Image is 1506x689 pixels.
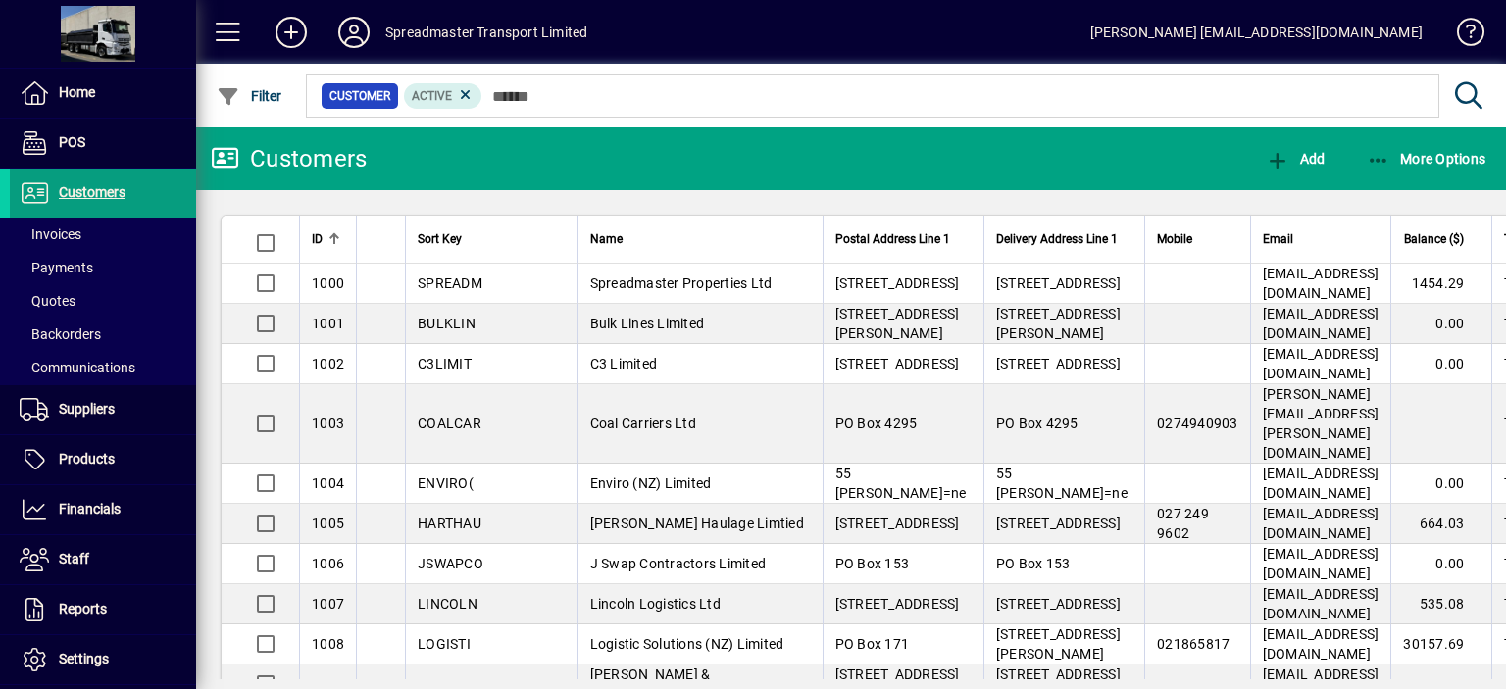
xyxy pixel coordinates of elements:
span: [STREET_ADDRESS] [996,275,1121,291]
button: Filter [212,78,287,114]
a: Products [10,435,196,484]
a: Home [10,69,196,118]
mat-chip: Activation Status: Active [404,83,482,109]
span: 1004 [312,475,344,491]
div: Spreadmaster Transport Limited [385,17,587,48]
span: [STREET_ADDRESS] [835,516,960,531]
span: [STREET_ADDRESS][PERSON_NAME] [996,306,1121,341]
span: 027 249 9602 [1157,506,1209,541]
div: ID [312,228,344,250]
a: Reports [10,585,196,634]
span: PO Box 4295 [835,416,918,431]
span: [STREET_ADDRESS] [835,356,960,371]
span: LINCOLN [418,596,477,612]
span: 1003 [312,416,344,431]
span: PO Box 4295 [996,416,1079,431]
td: 30157.69 [1390,624,1491,664]
span: PO Box 153 [996,556,1071,571]
span: [STREET_ADDRESS] [996,596,1121,612]
a: Staff [10,535,196,584]
span: Products [59,451,115,467]
span: Payments [20,260,93,275]
td: 0.00 [1390,544,1491,584]
span: J Swap Contractors Limited [590,556,767,571]
span: [EMAIL_ADDRESS][DOMAIN_NAME] [1263,546,1380,581]
span: [STREET_ADDRESS] [835,275,960,291]
span: Bulk Lines Limited [590,316,705,331]
span: Invoices [20,226,81,242]
span: JSWAPCO [418,556,483,571]
span: Home [59,84,95,100]
td: 1454.29 [1390,264,1491,304]
span: [PERSON_NAME][EMAIL_ADDRESS][PERSON_NAME][DOMAIN_NAME] [1263,386,1380,461]
a: POS [10,119,196,168]
span: Lincoln Logistics Ltd [590,596,721,612]
span: [EMAIL_ADDRESS][DOMAIN_NAME] [1263,306,1380,341]
button: Add [260,15,323,50]
span: Email [1263,228,1293,250]
span: SPREADM [418,275,482,291]
span: COALCAR [418,416,481,431]
span: Spreadmaster Properties Ltd [590,275,773,291]
span: C3 Limited [590,356,658,371]
span: Active [412,89,452,103]
span: Name [590,228,623,250]
div: Balance ($) [1403,228,1481,250]
span: [EMAIL_ADDRESS][DOMAIN_NAME] [1263,346,1380,381]
td: 0.00 [1390,304,1491,344]
span: [EMAIL_ADDRESS][DOMAIN_NAME] [1263,626,1380,662]
span: 1006 [312,556,344,571]
span: [PERSON_NAME] Haulage Limtied [590,516,804,531]
div: Email [1263,228,1380,250]
span: Logistic Solutions (NZ) Limited [590,636,784,652]
button: Profile [323,15,385,50]
button: More Options [1362,141,1491,176]
span: [EMAIL_ADDRESS][DOMAIN_NAME] [1263,466,1380,501]
span: [STREET_ADDRESS][PERSON_NAME] [835,306,960,341]
span: Customer [329,86,390,106]
a: Payments [10,251,196,284]
button: Add [1261,141,1330,176]
span: Postal Address Line 1 [835,228,950,250]
span: HARTHAU [418,516,481,531]
span: 1007 [312,596,344,612]
span: [STREET_ADDRESS] [996,356,1121,371]
span: More Options [1367,151,1486,167]
td: 535.08 [1390,584,1491,624]
span: BULKLIN [418,316,476,331]
span: 1008 [312,636,344,652]
span: Delivery Address Line 1 [996,228,1118,250]
a: Financials [10,485,196,534]
span: 1005 [312,516,344,531]
span: 1000 [312,275,344,291]
a: Backorders [10,318,196,351]
td: 664.03 [1390,504,1491,544]
span: 021865817 [1157,636,1230,652]
span: Backorders [20,326,101,342]
a: Settings [10,635,196,684]
span: Coal Carriers Ltd [590,416,696,431]
span: [EMAIL_ADDRESS][DOMAIN_NAME] [1263,266,1380,301]
a: Suppliers [10,385,196,434]
a: Invoices [10,218,196,251]
span: Reports [59,601,107,616]
span: Financials [59,501,121,517]
span: Sort Key [418,228,462,250]
span: 55 [PERSON_NAME]=ne [835,466,967,501]
a: Communications [10,351,196,384]
a: Quotes [10,284,196,318]
span: [STREET_ADDRESS] [996,516,1121,531]
span: 1002 [312,356,344,371]
span: [STREET_ADDRESS] [835,596,960,612]
span: Add [1266,151,1325,167]
span: Suppliers [59,401,115,417]
span: 1001 [312,316,344,331]
span: Enviro (NZ) Limited [590,475,712,491]
span: 55 [PERSON_NAME]=ne [996,466,1128,501]
div: Customers [211,143,367,174]
span: Balance ($) [1404,228,1464,250]
span: Filter [217,88,282,104]
span: Mobile [1157,228,1192,250]
span: PO Box 171 [835,636,910,652]
span: C3LIMIT [418,356,472,371]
